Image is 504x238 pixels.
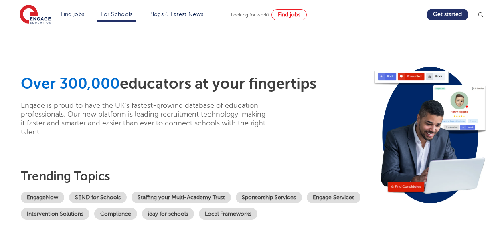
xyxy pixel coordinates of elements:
[21,192,64,203] a: EngageNow
[199,208,257,220] a: Local Frameworks
[21,169,369,184] h3: Trending topics
[231,12,270,18] span: Looking for work?
[307,192,360,203] a: Engage Services
[21,208,89,220] a: Intervention Solutions
[149,11,204,17] a: Blogs & Latest News
[69,192,127,203] a: SEND for Schools
[21,75,369,93] h1: educators at your fingertips
[236,192,302,203] a: Sponsorship Services
[94,208,137,220] a: Compliance
[101,11,132,17] a: For Schools
[132,192,231,203] a: Staffing your Multi-Academy Trust
[21,101,267,136] p: Engage is proud to have the UK’s fastest-growing database of education professionals. Our new pla...
[20,5,51,25] img: Engage Education
[278,12,300,18] span: Find jobs
[271,9,307,20] a: Find jobs
[21,75,120,92] span: Over 300,000
[373,61,487,210] img: Image for: Looking for staff
[427,9,468,20] a: Get started
[61,11,85,17] a: Find jobs
[142,208,194,220] a: iday for schools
